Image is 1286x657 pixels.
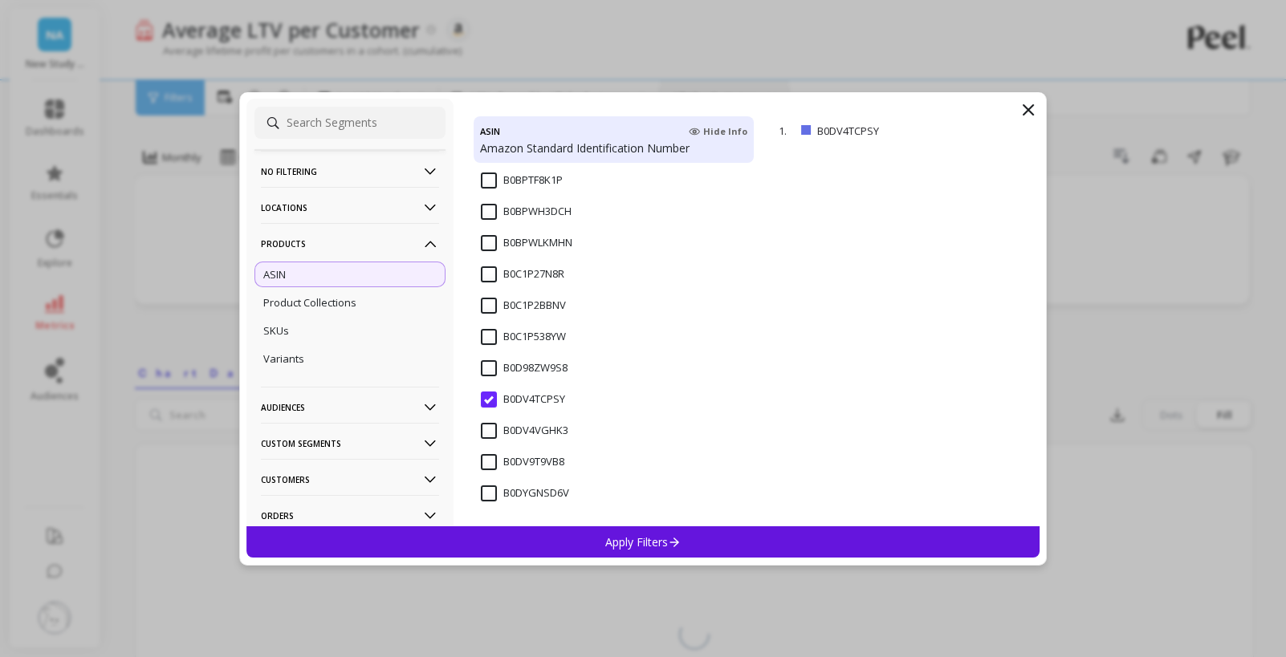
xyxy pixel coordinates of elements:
[817,124,954,138] p: B0DV4TCPSY
[261,459,439,500] p: Customers
[481,454,564,470] span: B0DV9T9VB8
[480,123,500,140] h4: ASIN
[481,172,563,189] span: B0BPTF8K1P
[480,140,747,156] p: Amazon Standard Identification Number
[481,485,569,501] span: B0DYGNSD6V
[481,423,568,439] span: B0DV4VGHK3
[481,235,572,251] span: B0BPWLKMHN
[261,495,439,536] p: Orders
[481,298,566,314] span: B0C1P2BBNV
[481,204,572,220] span: B0BPWH3DCH
[779,124,795,138] p: 1.
[254,107,446,139] input: Search Segments
[263,267,286,282] p: ASIN
[481,266,564,282] span: B0C1P27N8R
[481,360,568,376] span: B0D98ZW9S8
[261,387,439,428] p: Audiences
[481,391,565,408] span: B0DV4TCPSY
[263,323,289,338] p: SKUs
[605,534,682,550] p: Apply Filters
[263,351,304,366] p: Variants
[481,329,566,345] span: B0C1P538YW
[261,151,439,192] p: No filtering
[261,187,439,228] p: Locations
[261,423,439,464] p: Custom Segments
[689,125,747,138] span: Hide Info
[261,223,439,264] p: Products
[263,295,356,310] p: Product Collections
